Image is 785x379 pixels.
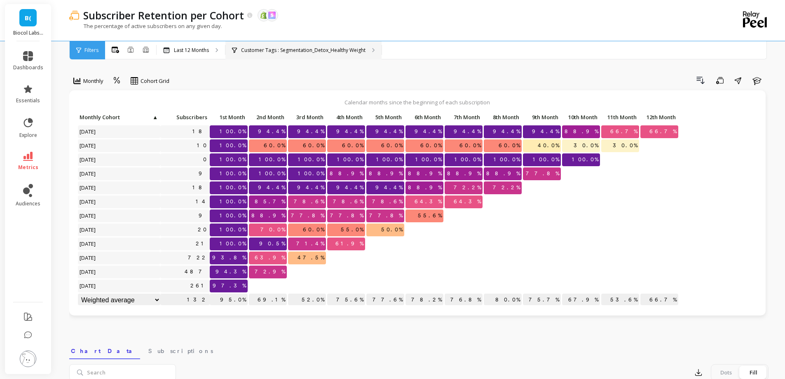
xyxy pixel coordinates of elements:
[202,153,210,166] a: 0
[141,77,169,85] span: Cohort Grid
[262,139,287,152] span: 60.0%
[174,47,209,54] p: Last 12 Months
[253,266,287,278] span: 72.9%
[160,111,210,123] p: Subscribers
[301,139,326,152] span: 60.0%
[419,139,443,152] span: 60.0%
[492,153,522,166] span: 100.0%
[249,111,287,123] p: 2nd Month
[78,280,98,292] span: [DATE]
[295,181,326,194] span: 94.4%
[78,266,98,278] span: [DATE]
[218,167,248,180] span: 100.0%
[370,195,404,208] span: 78.6%
[407,114,441,120] span: 6th Month
[78,125,98,138] span: [DATE]
[484,111,522,123] p: 8th Month
[640,294,678,306] p: 66.7%
[340,139,365,152] span: 60.0%
[497,139,522,152] span: 60.0%
[259,224,287,236] span: 70.0%
[260,12,267,19] img: api.shopify.svg
[328,210,365,222] span: 77.8%
[601,111,639,123] p: 11th Month
[160,111,199,124] div: Toggle SortBy
[256,181,287,194] span: 94.4%
[253,195,287,208] span: 85.7%
[78,139,98,152] span: [DATE]
[642,114,676,120] span: 12th Month
[414,153,443,166] span: 100.0%
[16,200,40,207] span: audiences
[295,125,326,138] span: 94.4%
[183,266,210,278] a: 487
[572,139,600,152] span: 30.0%
[295,238,326,250] span: 71.4%
[292,195,326,208] span: 78.6%
[78,210,98,222] span: [DATE]
[366,111,405,124] div: Toggle SortBy
[218,125,248,138] span: 100.0%
[162,114,207,120] span: Subscribers
[160,294,210,306] p: 132
[374,125,404,138] span: 94.4%
[78,153,98,166] span: [DATE]
[366,111,404,123] p: 5th Month
[329,114,363,120] span: 4th Month
[444,111,483,124] div: Toggle SortBy
[524,167,561,180] span: 77.8%
[191,125,210,138] a: 18
[367,167,404,180] span: 88.9%
[609,125,639,138] span: 66.7%
[77,99,757,106] p: Calendar months since the beginning of each subscription
[491,181,522,194] span: 72.2%
[327,111,366,124] div: Toggle SortBy
[491,125,522,138] span: 94.4%
[712,366,740,379] div: Dots
[375,153,404,166] span: 100.0%
[601,294,639,306] p: 53.6%
[256,125,287,138] span: 94.4%
[339,224,365,236] span: 55.0%
[78,238,98,250] span: [DATE]
[445,167,483,180] span: 88.9%
[562,294,600,306] p: 67.9%
[562,111,600,123] p: 10th Month
[525,114,558,120] span: 9th Month
[218,181,248,194] span: 100.0%
[197,210,210,222] a: 9
[253,252,287,264] span: 63.9%
[288,111,326,123] p: 3rd Month
[458,139,483,152] span: 60.0%
[249,294,287,306] p: 69.1%
[562,111,601,124] div: Toggle SortBy
[296,153,326,166] span: 100.0%
[406,181,443,194] span: 88.9%
[530,125,561,138] span: 94.4%
[374,181,404,194] span: 94.4%
[248,111,288,124] div: Toggle SortBy
[210,111,248,123] p: 1st Month
[334,238,365,250] span: 61.9%
[13,64,43,71] span: dashboards
[413,195,443,208] span: 64.3%
[406,167,443,180] span: 88.9%
[611,139,639,152] span: 30.0%
[335,125,365,138] span: 94.4%
[77,111,117,124] div: Toggle SortBy
[380,224,404,236] span: 50.0%
[335,153,365,166] span: 100.0%
[290,114,323,120] span: 3rd Month
[257,167,287,180] span: 100.0%
[366,294,404,306] p: 77.6%
[19,132,37,139] span: explore
[445,111,483,123] p: 7th Month
[78,252,98,264] span: [DATE]
[452,181,483,194] span: 72.2%
[327,294,365,306] p: 75.6%
[195,139,210,152] a: 10
[301,224,326,236] span: 60.0%
[268,12,276,19] img: api.skio.svg
[78,111,160,123] p: Monthly Cohort
[16,97,40,104] span: essentials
